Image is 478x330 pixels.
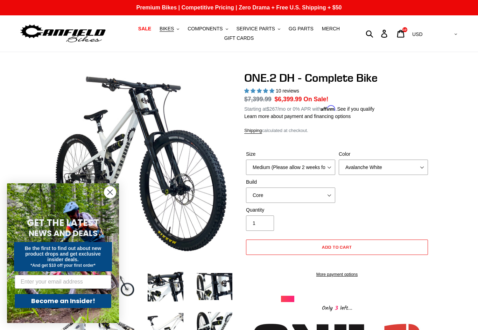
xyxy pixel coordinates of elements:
[276,88,299,94] span: 10 reviews
[246,271,428,278] a: More payment options
[246,178,335,186] label: Build
[285,24,317,34] a: GG PARTS
[160,26,174,32] span: BIKES
[246,206,335,214] label: Quantity
[224,35,254,41] span: GIFT CARDS
[318,24,343,34] a: MERCH
[244,96,272,103] s: $7,399.99
[275,96,302,103] span: $6,399.99
[156,24,183,34] button: BIKES
[337,106,374,112] a: See if you qualify - Learn more about Affirm Financing (opens in modal)
[244,113,351,119] a: Learn more about payment and financing options
[267,106,277,112] span: $267
[244,71,430,85] h1: ONE.2 DH - Complete Bike
[246,151,335,158] label: Size
[15,294,111,308] button: Become an Insider!
[289,26,314,32] span: GG PARTS
[30,263,95,268] span: *And get $10 off your first order*
[403,28,407,31] span: 10
[333,304,340,313] span: 3
[146,267,185,306] img: Load image into Gallery viewer, ONE.2 DH - Complete Bike
[236,26,275,32] span: SERVICE PARTS
[29,228,98,239] span: NEWS AND DEALS
[246,240,428,255] button: Add to cart
[339,151,428,158] label: Color
[244,88,276,94] span: 5.00 stars
[321,105,336,111] span: Affirm
[25,245,101,262] span: Be the first to find out about new product drops and get exclusive insider deals.
[244,104,374,113] p: Starting at /mo or 0% APR with .
[244,127,430,134] div: calculated at checkout.
[195,267,234,306] img: Load image into Gallery viewer, ONE.2 DH - Complete Bike
[393,26,409,41] a: 10
[322,244,352,250] span: Add to cart
[281,302,393,313] div: Only left...
[221,34,258,43] a: GIFT CARDS
[135,24,155,34] a: SALE
[303,95,328,104] span: On Sale!
[233,24,283,34] button: SERVICE PARTS
[104,186,116,198] button: Close dialog
[188,26,223,32] span: COMPONENTS
[138,26,151,32] span: SALE
[15,275,111,289] input: Enter your email address
[27,217,99,229] span: GET THE LATEST
[322,26,340,32] span: MERCH
[19,23,107,45] img: Canfield Bikes
[184,24,231,34] button: COMPONENTS
[244,128,262,134] a: Shipping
